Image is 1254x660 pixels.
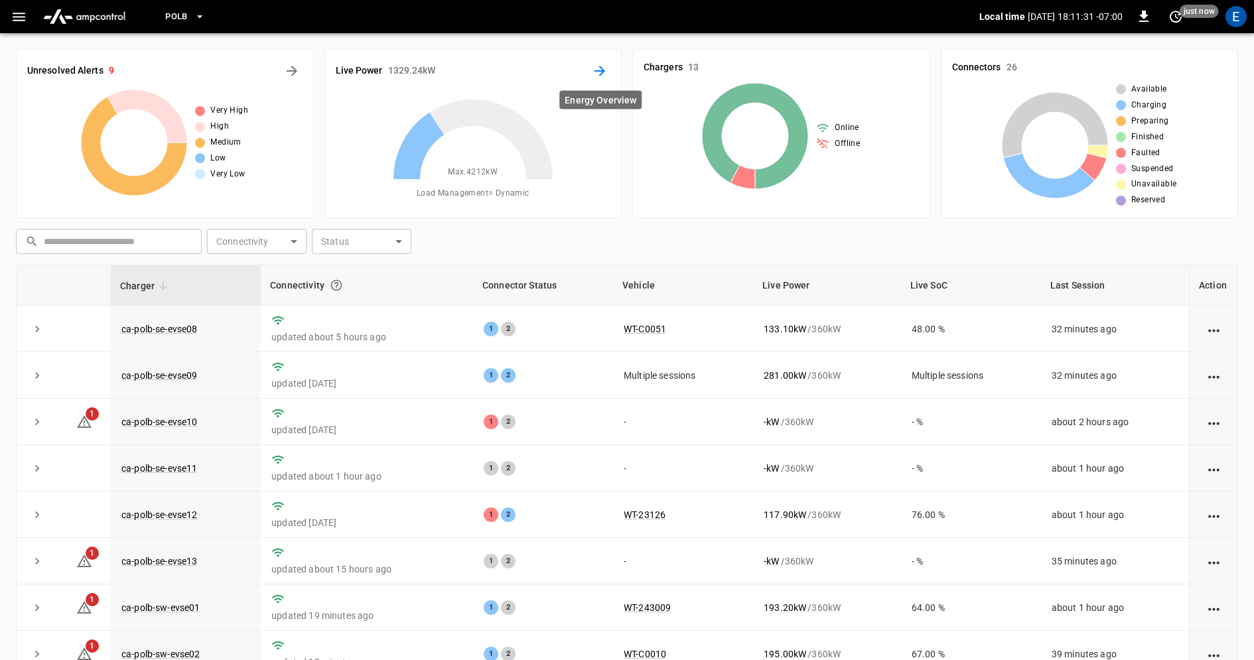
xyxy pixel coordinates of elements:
[86,593,99,606] span: 1
[559,91,642,109] div: Energy Overview
[501,415,516,429] div: 2
[1206,462,1222,475] div: action cell options
[484,600,498,615] div: 1
[484,554,498,568] div: 1
[27,551,47,571] button: expand row
[484,415,498,429] div: 1
[121,370,198,381] a: ca-polb-se-evse09
[1131,178,1176,191] span: Unavailable
[121,649,200,659] a: ca-polb-sw-evse02
[501,461,516,476] div: 2
[473,265,613,306] th: Connector Status
[613,352,753,399] td: Multiple sessions
[1041,538,1189,584] td: 35 minutes ago
[417,187,529,200] span: Load Management = Dynamic
[901,492,1041,538] td: 76.00 %
[271,516,462,529] p: updated [DATE]
[764,462,779,475] p: - kW
[271,423,462,436] p: updated [DATE]
[764,322,806,336] p: 133.10 kW
[764,555,779,568] p: - kW
[121,417,198,427] a: ca-polb-se-evse10
[27,458,47,478] button: expand row
[764,601,890,614] div: / 360 kW
[1131,115,1169,128] span: Preparing
[901,306,1041,352] td: 48.00 %
[753,265,901,306] th: Live Power
[688,60,699,75] h6: 13
[27,598,47,618] button: expand row
[27,505,47,525] button: expand row
[281,60,303,82] button: All Alerts
[484,507,498,522] div: 1
[835,121,859,135] span: Online
[27,412,47,432] button: expand row
[501,600,516,615] div: 2
[979,10,1025,23] p: Local time
[764,415,779,429] p: - kW
[1206,369,1222,382] div: action cell options
[1189,265,1237,306] th: Action
[86,407,99,421] span: 1
[624,602,671,613] a: WT-243009
[952,60,1001,75] h6: Connectors
[624,649,666,659] a: WT-C0010
[1131,131,1164,144] span: Finished
[76,648,92,659] a: 1
[210,168,245,181] span: Very Low
[120,278,172,294] span: Charger
[764,555,890,568] div: / 360 kW
[210,120,229,133] span: High
[484,368,498,383] div: 1
[121,602,200,613] a: ca-polb-sw-evse01
[210,104,248,117] span: Very High
[27,64,104,78] h6: Unresolved Alerts
[1028,10,1123,23] p: [DATE] 18:11:31 -07:00
[1206,322,1222,336] div: action cell options
[764,369,806,382] p: 281.00 kW
[388,64,436,78] h6: 1329.24 kW
[324,273,348,297] button: Connection between the charger and our software.
[484,461,498,476] div: 1
[270,273,464,297] div: Connectivity
[86,639,99,653] span: 1
[901,399,1041,445] td: - %
[764,508,806,521] p: 117.90 kW
[1131,163,1174,176] span: Suspended
[121,509,198,520] a: ca-polb-se-evse12
[1041,306,1189,352] td: 32 minutes ago
[76,602,92,612] a: 1
[1041,265,1189,306] th: Last Session
[210,152,226,165] span: Low
[624,324,666,334] a: WT-C0051
[624,509,665,520] a: WT-23126
[1131,147,1160,160] span: Faulted
[1165,6,1186,27] button: set refresh interval
[38,4,131,29] img: ampcontrol.io logo
[589,60,610,82] button: Energy Overview
[271,377,462,390] p: updated [DATE]
[501,322,516,336] div: 2
[271,609,462,622] p: updated 19 minutes ago
[27,319,47,339] button: expand row
[27,365,47,385] button: expand row
[1131,83,1167,96] span: Available
[86,547,99,560] span: 1
[448,166,498,179] span: Max. 4212 kW
[613,265,753,306] th: Vehicle
[501,507,516,522] div: 2
[835,137,860,151] span: Offline
[1206,601,1222,614] div: action cell options
[901,538,1041,584] td: - %
[1041,584,1189,631] td: about 1 hour ago
[764,415,890,429] div: / 360 kW
[613,538,753,584] td: -
[1041,352,1189,399] td: 32 minutes ago
[484,322,498,336] div: 1
[1206,508,1222,521] div: action cell options
[1131,99,1166,112] span: Charging
[165,9,188,25] span: PoLB
[1041,492,1189,538] td: about 1 hour ago
[764,601,806,614] p: 193.20 kW
[764,508,890,521] div: / 360 kW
